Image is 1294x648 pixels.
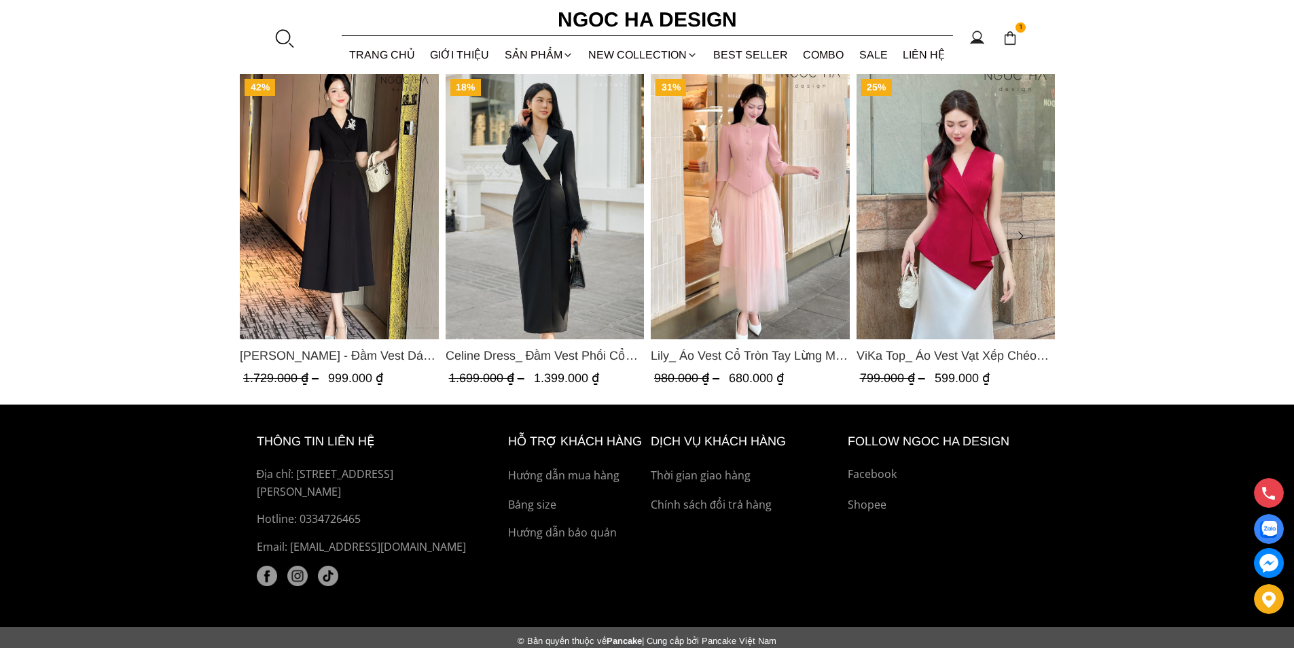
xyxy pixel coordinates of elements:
[1016,22,1026,33] span: 1
[856,346,1055,365] span: ViKa Top_ Áo Vest Vạt Xếp Chéo màu Đỏ A1053
[642,636,776,646] span: | Cung cấp bởi Pancake Việt Nam
[508,432,644,451] h6: hỗ trợ khách hàng
[848,496,1038,514] a: Shopee
[1254,514,1284,544] a: Display image
[651,467,841,485] a: Thời gian giao hàng
[240,74,439,339] img: Irene Dress - Đầm Vest Dáng Xòe Kèm Đai D713
[1254,548,1284,578] a: messenger
[934,371,989,385] span: 599.000 ₫
[445,346,644,365] a: Link to Celine Dress_ Đầm Vest Phối Cổ Mix Lông Cửa Tay D967
[533,371,598,385] span: 1.399.000 ₫
[240,346,439,365] span: [PERSON_NAME] - Đầm Vest Dáng Xòe Kèm Đai D713
[1003,31,1018,46] img: img-CART-ICON-ksit0nf1
[852,37,896,73] a: SALE
[257,432,477,451] h6: thông tin liên hệ
[651,496,841,514] a: Chính sách đổi trả hàng
[545,3,749,36] a: Ngoc Ha Design
[508,524,644,542] a: Hướng dẫn bảo quản
[651,74,850,339] a: Product image - Lily_ Áo Vest Cổ Tròn Tay Lừng Mix Chân Váy Lưới Màu Hồng A1082+CV140
[448,371,527,385] span: 1.699.000 ₫
[423,37,497,73] a: GIỚI THIỆU
[651,346,850,365] span: Lily_ Áo Vest Cổ Tròn Tay Lừng Mix Chân Váy Lưới Màu Hồng A1082+CV140
[497,37,581,73] div: SẢN PHẨM
[856,74,1055,339] a: Product image - ViKa Top_ Áo Vest Vạt Xếp Chéo màu Đỏ A1053
[729,371,784,385] span: 680.000 ₫
[240,74,439,339] a: Product image - Irene Dress - Đầm Vest Dáng Xòe Kèm Đai D713
[328,371,383,385] span: 999.000 ₫
[895,37,953,73] a: LIÊN HỆ
[856,346,1055,365] a: Link to ViKa Top_ Áo Vest Vạt Xếp Chéo màu Đỏ A1053
[257,511,477,528] a: Hotline: 0334726465
[240,346,439,365] a: Link to Irene Dress - Đầm Vest Dáng Xòe Kèm Đai D713
[318,566,338,586] a: tiktok
[445,74,644,339] a: Product image - Celine Dress_ Đầm Vest Phối Cổ Mix Lông Cửa Tay D967
[848,466,1038,483] a: Facebook
[651,346,850,365] a: Link to Lily_ Áo Vest Cổ Tròn Tay Lừng Mix Chân Váy Lưới Màu Hồng A1082+CV140
[445,74,644,339] img: Celine Dress_ Đầm Vest Phối Cổ Mix Lông Cửa Tay D967
[795,37,852,73] a: Combo
[848,432,1038,451] h6: Follow ngoc ha Design
[508,496,644,514] a: Bảng size
[508,467,644,485] a: Hướng dẫn mua hàng
[651,74,850,339] img: Lily_ Áo Vest Cổ Tròn Tay Lừng Mix Chân Váy Lưới Màu Hồng A1082+CV140
[257,539,477,556] p: Email: [EMAIL_ADDRESS][DOMAIN_NAME]
[651,432,841,451] h6: Dịch vụ khách hàng
[581,37,706,73] a: NEW COLLECTION
[654,371,723,385] span: 980.000 ₫
[706,37,796,73] a: BEST SELLER
[257,566,277,586] a: facebook (1)
[257,466,477,500] p: Địa chỉ: [STREET_ADDRESS][PERSON_NAME]
[342,37,423,73] a: TRANG CHỦ
[859,371,928,385] span: 799.000 ₫
[287,566,308,586] img: instagram
[243,371,322,385] span: 1.729.000 ₫
[518,636,607,646] span: © Bản quyền thuộc về
[244,636,1051,646] div: Pancake
[1260,521,1277,538] img: Display image
[445,346,644,365] span: Celine Dress_ Đầm Vest Phối Cổ Mix Lông Cửa Tay D967
[856,74,1055,339] img: ViKa Top_ Áo Vest Vạt Xếp Chéo màu Đỏ A1053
